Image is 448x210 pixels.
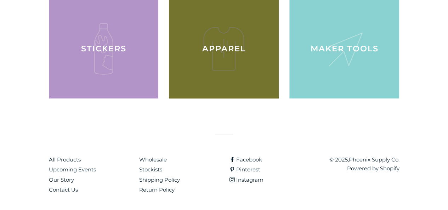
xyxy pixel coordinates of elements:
[229,176,263,183] a: Instagram
[229,156,262,163] a: Facebook
[139,166,162,173] a: Stockists
[139,176,180,183] a: Shipping Policy
[49,186,78,193] a: Contact Us
[347,165,399,172] a: Powered by Shopify
[139,186,175,193] a: Return Policy
[49,176,74,183] a: Our Story
[49,156,81,163] a: All Products
[349,156,399,163] a: Phoenix Supply Co.
[229,166,260,173] a: Pinterest
[139,156,167,163] a: Wholesale
[320,155,399,173] p: © 2025,
[49,166,96,173] a: Upcoming Events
